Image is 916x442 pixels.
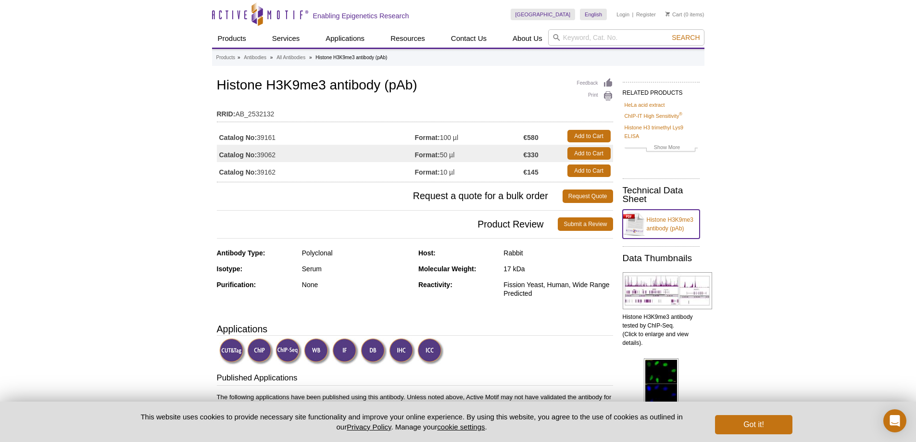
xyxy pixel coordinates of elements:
li: » [270,55,273,60]
strong: Catalog No: [219,151,257,159]
li: | [632,9,634,20]
button: Got it! [715,415,792,434]
img: Immunocytochemistry Validated [417,338,444,365]
a: Services [266,29,306,48]
a: English [580,9,607,20]
a: Add to Cart [567,147,611,160]
h2: RELATED PRODUCTS [623,82,700,99]
img: Dot Blot Validated [361,338,387,365]
strong: Format: [415,151,440,159]
a: Register [636,11,656,18]
span: Request a quote for a bulk order [217,189,563,203]
a: Request Quote [563,189,613,203]
a: Show More [625,143,698,154]
div: None [302,280,411,289]
a: About Us [507,29,548,48]
span: Search [672,34,700,41]
h2: Data Thumbnails [623,254,700,263]
img: Western Blot Validated [304,338,330,365]
a: Applications [320,29,370,48]
div: 17 kDa [503,265,613,273]
p: This website uses cookies to provide necessary site functionality and improve your online experie... [124,412,700,432]
a: Resources [385,29,431,48]
h3: Applications [217,322,613,336]
img: Histone H3K9me3 antibody (pAb) tested by immunofluorescence. [644,358,678,433]
a: Cart [665,11,682,18]
img: ChIP-Seq Validated [276,338,302,365]
h3: Published Applications [217,372,613,386]
img: Immunofluorescence Validated [332,338,359,365]
td: 39162 [217,162,415,179]
button: cookie settings [437,423,485,431]
a: Privacy Policy [347,423,391,431]
h2: Enabling Epigenetics Research [313,12,409,20]
strong: Catalog No: [219,168,257,177]
a: Contact Us [445,29,492,48]
li: » [309,55,312,60]
strong: €580 [524,133,539,142]
img: Your Cart [665,12,670,16]
sup: ® [679,112,682,117]
strong: Isotype: [217,265,243,273]
a: [GEOGRAPHIC_DATA] [511,9,576,20]
img: CUT&Tag Validated [219,338,246,365]
a: Add to Cart [567,164,611,177]
h1: Histone H3K9me3 antibody (pAb) [217,78,613,94]
a: Print [577,91,613,101]
div: Fission Yeast, Human, Wide Range Predicted [503,280,613,298]
a: ChIP-IT High Sensitivity® [625,112,682,120]
strong: €330 [524,151,539,159]
td: 39161 [217,127,415,145]
a: HeLa acid extract [625,101,665,109]
strong: Molecular Weight: [418,265,476,273]
td: 39062 [217,145,415,162]
div: Rabbit [503,249,613,257]
div: Polyclonal [302,249,411,257]
img: ChIP Validated [247,338,274,365]
div: Serum [302,265,411,273]
img: Histone H3K9me3 antibody tested by ChIP-Seq. [623,272,712,309]
td: 10 µl [415,162,524,179]
p: Histone H3K9me3 antibody tested by ChIP-Seq. (Click to enlarge and view details). [623,313,700,347]
span: Product Review [217,217,558,231]
strong: RRID: [217,110,236,118]
a: Login [616,11,629,18]
a: Feedback [577,78,613,88]
strong: Format: [415,168,440,177]
h2: Technical Data Sheet [623,186,700,203]
a: Add to Cart [567,130,611,142]
a: Submit a Review [558,217,613,231]
td: 100 µl [415,127,524,145]
a: Products [216,53,235,62]
li: Histone H3K9me3 antibody (pAb) [315,55,387,60]
input: Keyword, Cat. No. [548,29,704,46]
strong: Host: [418,249,436,257]
a: Histone H3 trimethyl Lys9 ELISA [625,123,698,140]
strong: Catalog No: [219,133,257,142]
td: 50 µl [415,145,524,162]
div: Open Intercom Messenger [883,409,906,432]
img: Immunohistochemistry Validated [389,338,415,365]
strong: Reactivity: [418,281,452,289]
button: Search [669,33,703,42]
a: Histone H3K9me3 antibody (pAb) [623,210,700,239]
td: AB_2532132 [217,104,613,119]
strong: Format: [415,133,440,142]
a: All Antibodies [276,53,305,62]
strong: Antibody Type: [217,249,265,257]
a: Products [212,29,252,48]
strong: €145 [524,168,539,177]
li: » [238,55,240,60]
strong: Purification: [217,281,256,289]
a: Antibodies [244,53,266,62]
li: (0 items) [665,9,704,20]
